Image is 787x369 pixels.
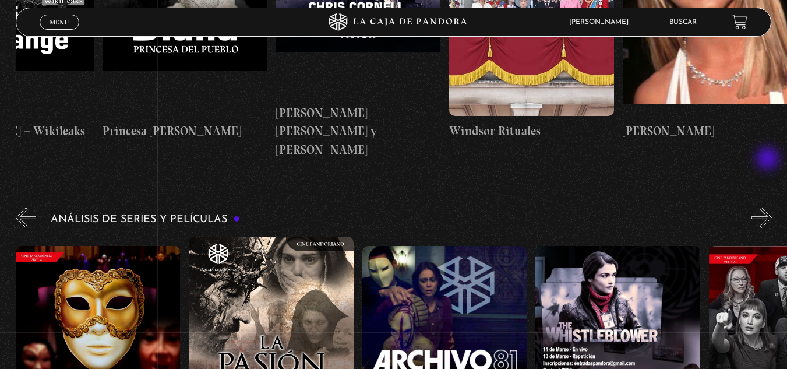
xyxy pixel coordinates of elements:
[669,19,697,26] a: Buscar
[732,14,747,30] a: View your shopping cart
[276,104,441,159] h4: [PERSON_NAME] [PERSON_NAME] y [PERSON_NAME]
[563,19,640,26] span: [PERSON_NAME]
[103,122,267,140] h4: Princesa [PERSON_NAME]
[449,122,614,140] h4: Windsor Rituales
[45,28,73,36] span: Cerrar
[16,208,36,228] button: Previous
[51,214,240,225] h3: Análisis de series y películas
[50,19,69,26] span: Menu
[751,208,772,228] button: Next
